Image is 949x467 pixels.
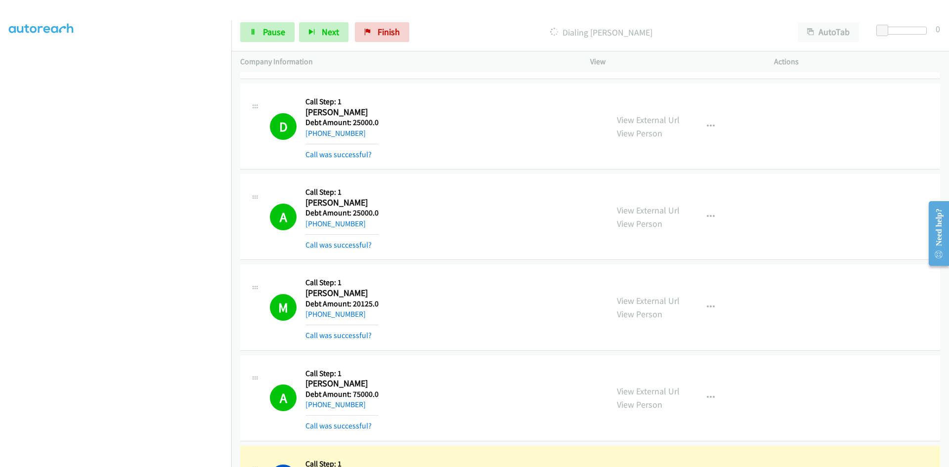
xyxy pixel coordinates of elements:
[305,197,379,209] h2: [PERSON_NAME]
[305,118,379,127] h5: Debt Amount: 25000.0
[270,384,297,411] h1: A
[263,26,285,38] span: Pause
[305,208,379,218] h5: Debt Amount: 25000.0
[305,107,379,118] h2: [PERSON_NAME]
[305,97,379,107] h5: Call Step: 1
[617,308,662,320] a: View Person
[305,309,366,319] a: [PHONE_NUMBER]
[299,22,348,42] button: Next
[305,400,366,409] a: [PHONE_NUMBER]
[936,22,940,36] div: 0
[920,194,949,273] iframe: Resource Center
[617,205,680,216] a: View External Url
[305,421,372,430] a: Call was successful?
[305,299,379,309] h5: Debt Amount: 20125.0
[798,22,859,42] button: AutoTab
[305,378,379,389] h2: [PERSON_NAME]
[617,127,662,139] a: View Person
[617,114,680,126] a: View External Url
[617,295,680,306] a: View External Url
[270,204,297,230] h1: A
[305,389,379,399] h5: Debt Amount: 75000.0
[305,219,366,228] a: [PHONE_NUMBER]
[305,128,366,138] a: [PHONE_NUMBER]
[617,218,662,229] a: View Person
[590,56,756,68] p: View
[305,150,372,159] a: Call was successful?
[305,278,379,288] h5: Call Step: 1
[240,22,295,42] a: Pause
[270,113,297,140] h1: D
[305,288,379,299] h2: [PERSON_NAME]
[305,369,379,379] h5: Call Step: 1
[305,240,372,250] a: Call was successful?
[774,56,940,68] p: Actions
[423,26,780,39] p: Dialing [PERSON_NAME]
[240,56,572,68] p: Company Information
[617,385,680,397] a: View External Url
[322,26,339,38] span: Next
[305,331,372,340] a: Call was successful?
[881,27,927,35] div: Delay between calls (in seconds)
[305,187,379,197] h5: Call Step: 1
[617,399,662,410] a: View Person
[355,22,409,42] a: Finish
[378,26,400,38] span: Finish
[270,294,297,321] h1: M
